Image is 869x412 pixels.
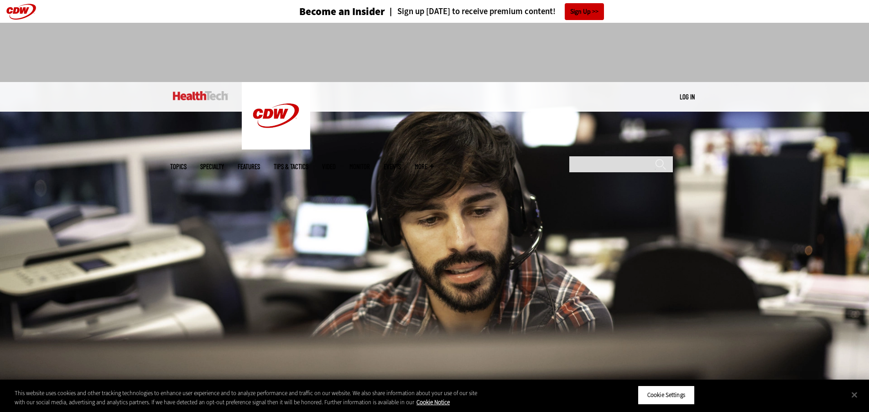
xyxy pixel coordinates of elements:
iframe: advertisement [269,32,601,73]
div: This website uses cookies and other tracking technologies to enhance user experience and to analy... [15,389,478,407]
a: MonITor [349,163,370,170]
img: Home [242,82,310,149]
button: Close [844,385,864,405]
button: Cookie Settings [638,386,695,405]
div: User menu [680,92,695,102]
a: Video [322,163,336,170]
a: CDW [242,142,310,152]
a: Log in [680,93,695,101]
img: Home [173,91,228,100]
a: Sign Up [565,3,604,20]
a: Events [384,163,401,170]
a: Sign up [DATE] to receive premium content! [385,7,556,16]
a: Become an Insider [265,6,385,17]
span: Specialty [200,163,224,170]
span: Topics [170,163,187,170]
a: Tips & Tactics [274,163,308,170]
span: More [415,163,434,170]
h3: Become an Insider [299,6,385,17]
a: Features [238,163,260,170]
a: More information about your privacy [416,398,450,406]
